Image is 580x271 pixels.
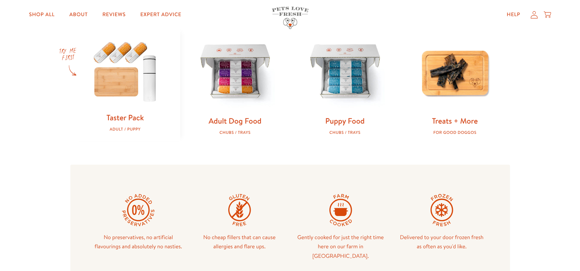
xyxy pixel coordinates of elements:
[96,7,131,22] a: Reviews
[195,232,284,251] p: No cheap fillers that can cause allergies and flare ups.
[272,7,309,29] img: Pets Love Fresh
[63,7,93,22] a: About
[501,7,526,22] a: Help
[296,232,385,261] p: Gently cooked for just the right time here on our farm in [GEOGRAPHIC_DATA].
[134,7,187,22] a: Expert Advice
[432,116,478,126] a: Treats + More
[82,127,169,132] div: Adult / Puppy
[325,116,365,126] a: Puppy Food
[208,116,261,126] a: Adult Dog Food
[543,237,573,264] iframe: Gorgias live chat messenger
[106,112,144,123] a: Taster Pack
[94,232,183,251] p: No preservatives, no artificial flavourings and absolutely no nasties.
[412,130,498,135] div: For good doggos
[397,232,487,251] p: Delivered to your door frozen fresh as often as you'd like.
[192,130,278,135] div: Chubs / Trays
[302,130,388,135] div: Chubs / Trays
[23,7,60,22] a: Shop All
